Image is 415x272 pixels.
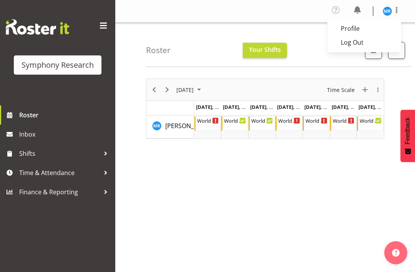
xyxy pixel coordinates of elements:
[224,117,246,124] div: World Poll NZ Weekdays
[243,43,287,58] button: Your Shifts
[6,19,69,35] img: Rosterit website logo
[327,35,401,49] a: Log Out
[330,116,357,131] div: Michael Robinson"s event - World Poll NZ Weekends Begin From Saturday, September 6, 2025 at 12:00...
[304,103,339,110] span: [DATE], [DATE]
[360,117,382,124] div: World Poll NZ Weekends
[326,85,356,95] button: Time Scale
[197,117,219,124] div: World Poll NZ Weekdays
[221,116,248,131] div: Michael Robinson"s event - World Poll NZ Weekdays Begin From Tuesday, September 2, 2025 at 5:00:0...
[251,117,273,124] div: World Poll NZ Weekdays
[392,249,400,257] img: help-xxl-2.png
[175,85,204,95] button: September 2025
[194,115,384,139] table: Timeline Week of September 1, 2025
[303,116,329,131] div: Michael Robinson"s event - World Poll NZ Weekdays Begin From Friday, September 5, 2025 at 5:00:00...
[19,167,100,179] span: Time & Attendance
[333,117,355,124] div: World Poll NZ Weekends
[146,78,384,139] div: Timeline Week of September 1, 2025
[22,59,94,71] div: Symphony Research
[165,121,213,130] a: [PERSON_NAME]
[404,117,411,144] span: Feedback
[250,103,285,110] span: [DATE], [DATE]
[276,116,302,131] div: Michael Robinson"s event - World Poll NZ Weekdays Begin From Thursday, September 4, 2025 at 5:00:...
[383,7,392,16] img: michael-robinson11856.jpg
[19,148,100,159] span: Shifts
[249,45,281,54] span: Your Shifts
[277,103,312,110] span: [DATE], [DATE]
[332,103,367,110] span: [DATE], [DATE]
[146,46,171,55] h4: Roster
[196,103,231,110] span: [DATE], [DATE]
[372,79,384,100] div: overflow
[327,22,401,35] a: Profile
[162,85,173,95] button: Next
[278,117,300,124] div: World Poll NZ Weekdays
[148,79,161,100] div: Previous
[149,85,159,95] button: Previous
[360,85,370,95] button: New Event
[146,115,194,139] td: Michael Robinson resource
[19,128,111,140] span: Inbox
[19,186,100,198] span: Finance & Reporting
[223,103,258,110] span: [DATE], [DATE]
[19,109,111,121] span: Roster
[305,117,327,124] div: World Poll NZ Weekdays
[165,122,213,130] span: [PERSON_NAME]
[249,116,275,131] div: Michael Robinson"s event - World Poll NZ Weekdays Begin From Wednesday, September 3, 2025 at 5:00...
[357,116,383,131] div: Michael Robinson"s event - World Poll NZ Weekends Begin From Sunday, September 7, 2025 at 12:00:0...
[359,103,393,110] span: [DATE], [DATE]
[176,85,194,95] span: [DATE]
[161,79,174,100] div: Next
[194,116,221,131] div: Michael Robinson"s event - World Poll NZ Weekdays Begin From Monday, September 1, 2025 at 5:00:00...
[400,110,415,162] button: Feedback - Show survey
